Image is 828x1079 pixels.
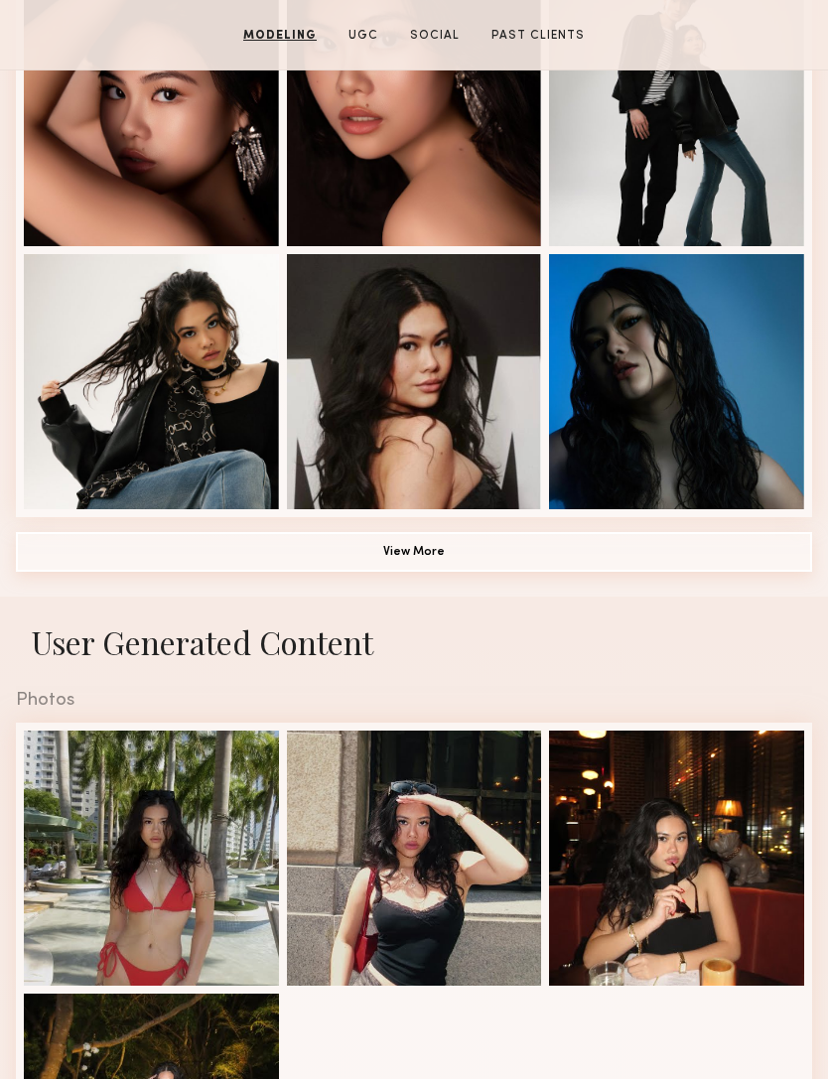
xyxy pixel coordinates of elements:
[402,27,468,45] a: Social
[16,532,812,572] button: View More
[341,27,386,45] a: UGC
[235,27,325,45] a: Modeling
[483,27,593,45] a: Past Clients
[16,691,812,710] div: Photos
